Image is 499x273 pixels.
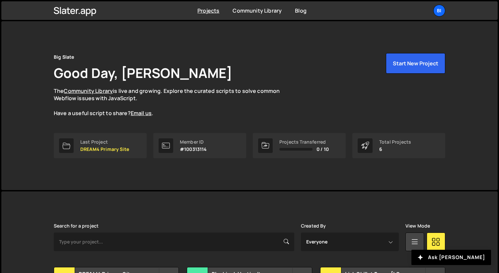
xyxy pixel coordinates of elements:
[180,147,207,152] p: #100313114
[279,139,329,145] div: Projects Transferred
[197,7,219,14] a: Projects
[295,7,307,14] a: Blog
[54,53,74,61] div: Big Slate
[405,223,430,229] label: View Mode
[54,223,99,229] label: Search for a project
[233,7,282,14] a: Community Library
[386,53,445,74] button: Start New Project
[131,109,152,117] a: Email us
[64,87,113,95] a: Community Library
[411,250,491,265] button: Ask [PERSON_NAME]
[379,139,411,145] div: Total Projects
[54,133,147,158] a: Last Project DREAM4 Primary Site
[80,139,129,145] div: Last Project
[54,64,232,82] h1: Good Day, [PERSON_NAME]
[54,87,293,117] p: The is live and growing. Explore the curated scripts to solve common Webflow issues with JavaScri...
[54,233,294,251] input: Type your project...
[433,5,445,17] a: Bi
[80,147,129,152] p: DREAM4 Primary Site
[301,223,326,229] label: Created By
[379,147,411,152] p: 6
[317,147,329,152] span: 0 / 10
[180,139,207,145] div: Member ID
